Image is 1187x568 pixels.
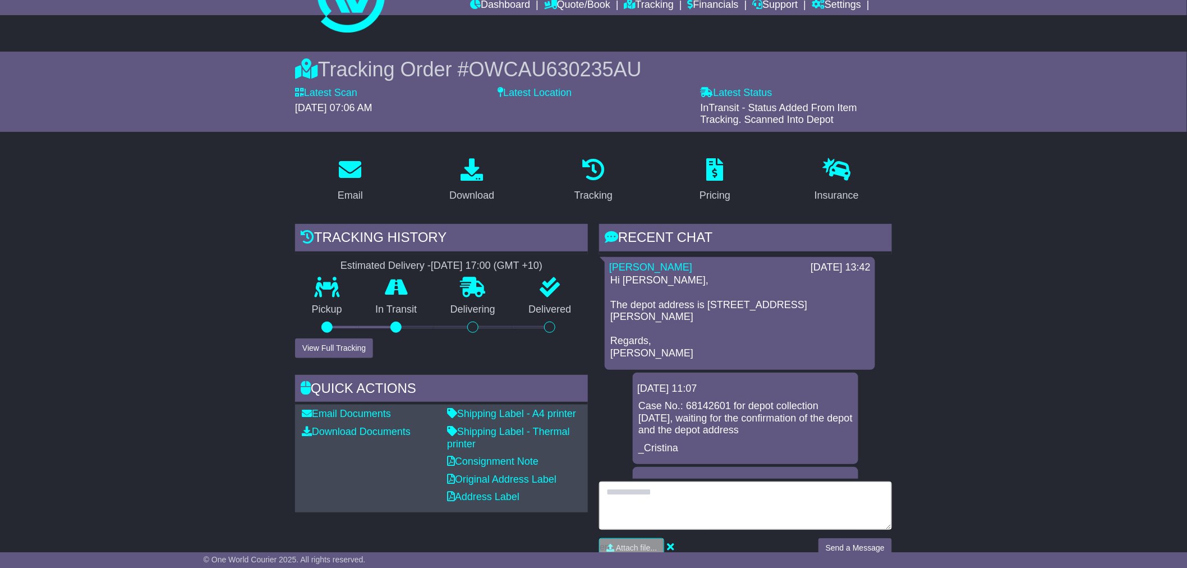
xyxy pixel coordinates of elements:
[295,338,373,358] button: View Full Tracking
[818,538,892,558] button: Send a Message
[447,491,519,502] a: Address Label
[434,304,512,316] p: Delivering
[302,408,391,419] a: Email Documents
[701,102,857,126] span: InTransit - Status Added From Item Tracking. Scanned Into Depot
[442,154,502,207] a: Download
[599,224,892,254] div: RECENT CHAT
[204,555,366,564] span: © One World Courier 2025. All rights reserved.
[359,304,434,316] p: In Transit
[567,154,620,207] a: Tracking
[447,456,539,467] a: Consignment Note
[295,224,588,254] div: Tracking history
[811,262,871,274] div: [DATE] 13:42
[637,477,854,489] div: [DATE] 16:39
[498,87,572,99] label: Latest Location
[700,188,730,203] div: Pricing
[638,400,853,437] p: Case No.: 68142601 for depot collection [DATE], waiting for the confirmation of the depot and the...
[431,260,542,272] div: [DATE] 17:00 (GMT +10)
[637,383,854,395] div: [DATE] 11:07
[447,408,576,419] a: Shipping Label - A4 printer
[512,304,588,316] p: Delivered
[447,474,556,485] a: Original Address Label
[692,154,738,207] a: Pricing
[701,87,772,99] label: Latest Status
[807,154,866,207] a: Insurance
[338,188,363,203] div: Email
[295,304,359,316] p: Pickup
[609,262,692,273] a: [PERSON_NAME]
[574,188,613,203] div: Tracking
[302,426,411,437] a: Download Documents
[295,57,892,81] div: Tracking Order #
[295,260,588,272] div: Estimated Delivery -
[295,375,588,405] div: Quick Actions
[295,102,372,113] span: [DATE] 07:06 AM
[447,426,570,450] a: Shipping Label - Thermal printer
[610,274,869,359] p: Hi [PERSON_NAME], The depot address is [STREET_ADDRESS][PERSON_NAME] Regards, [PERSON_NAME]
[449,188,494,203] div: Download
[815,188,859,203] div: Insurance
[638,442,853,455] p: _Cristina
[295,87,357,99] label: Latest Scan
[469,58,642,81] span: OWCAU630235AU
[330,154,370,207] a: Email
